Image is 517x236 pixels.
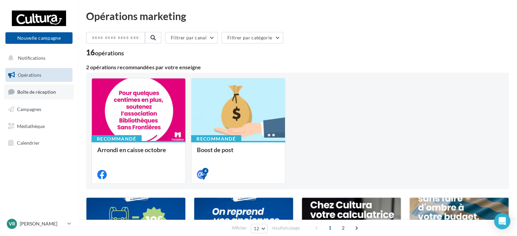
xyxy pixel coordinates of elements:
div: 16 [86,49,124,56]
span: 2 [338,222,349,233]
div: 4 [202,168,208,174]
a: Boîte de réception [4,85,74,99]
div: Recommandé [91,135,142,143]
span: 12 [254,226,260,231]
button: Filtrer par canal [165,32,218,43]
button: Notifications [4,51,71,65]
span: Médiathèque [17,123,45,129]
span: 1 [325,222,335,233]
a: Campagnes [4,102,74,116]
span: Notifications [18,55,45,61]
a: Opérations [4,68,74,82]
div: Recommandé [191,135,241,143]
p: [PERSON_NAME] [20,220,65,227]
button: Nouvelle campagne [5,32,73,44]
a: Vr [PERSON_NAME] [5,217,73,230]
span: Boîte de réception [17,89,56,95]
span: Vr [9,220,15,227]
div: 2 opérations recommandées par votre enseigne [86,65,509,70]
button: 12 [251,224,268,233]
a: Médiathèque [4,119,74,133]
div: Open Intercom Messenger [494,213,510,229]
div: Opérations marketing [86,11,509,21]
span: Opérations [18,72,41,78]
span: Calendrier [17,140,40,146]
div: Boost de post [197,146,280,160]
a: Calendrier [4,136,74,150]
div: Arrondi en caisse octobre [97,146,180,160]
div: opérations [95,50,124,56]
button: Filtrer par catégorie [222,32,283,43]
span: résultats/page [271,225,299,231]
span: Afficher [232,225,247,231]
span: Campagnes [17,106,41,112]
